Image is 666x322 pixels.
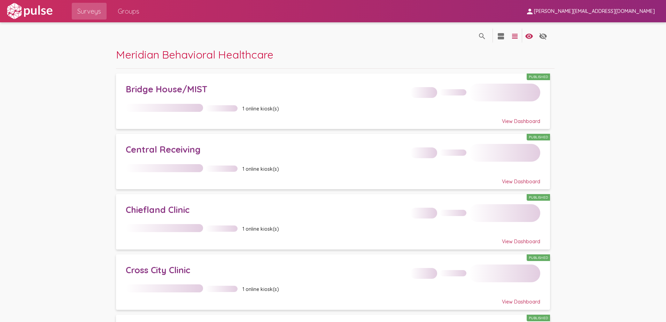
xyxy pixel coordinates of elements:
[508,29,522,43] button: language
[527,254,550,261] div: Published
[116,254,550,310] a: Cross City ClinicPublished1 online kiosk(s)View Dashboard
[527,315,550,321] div: Published
[522,29,536,43] button: language
[126,232,541,245] div: View Dashboard
[126,144,406,155] div: Central Receiving
[126,172,541,185] div: View Dashboard
[494,29,508,43] button: language
[116,134,550,189] a: Central ReceivingPublished1 online kiosk(s)View Dashboard
[527,74,550,80] div: Published
[539,32,547,40] mat-icon: language
[126,292,541,305] div: View Dashboard
[525,32,533,40] mat-icon: language
[116,74,550,129] a: Bridge House/MISTPublished1 online kiosk(s)View Dashboard
[72,3,107,20] a: Surveys
[242,106,279,112] span: 1 online kiosk(s)
[242,166,279,172] span: 1 online kiosk(s)
[242,286,279,292] span: 1 online kiosk(s)
[126,264,406,275] div: Cross City Clinic
[536,29,550,43] button: language
[527,194,550,201] div: Published
[116,48,273,61] span: Meridian Behavioral Healthcare
[497,32,505,40] mat-icon: language
[126,112,541,124] div: View Dashboard
[475,29,489,43] button: language
[118,5,139,17] span: Groups
[520,5,660,17] button: [PERSON_NAME][EMAIL_ADDRESS][DOMAIN_NAME]
[126,204,406,215] div: Chiefland Clinic
[242,226,279,232] span: 1 online kiosk(s)
[6,2,54,20] img: white-logo.svg
[527,134,550,140] div: Published
[126,84,406,94] div: Bridge House/MIST
[77,5,101,17] span: Surveys
[112,3,145,20] a: Groups
[526,7,534,16] mat-icon: person
[511,32,519,40] mat-icon: language
[478,32,486,40] mat-icon: language
[116,194,550,250] a: Chiefland ClinicPublished1 online kiosk(s)View Dashboard
[534,8,655,15] span: [PERSON_NAME][EMAIL_ADDRESS][DOMAIN_NAME]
